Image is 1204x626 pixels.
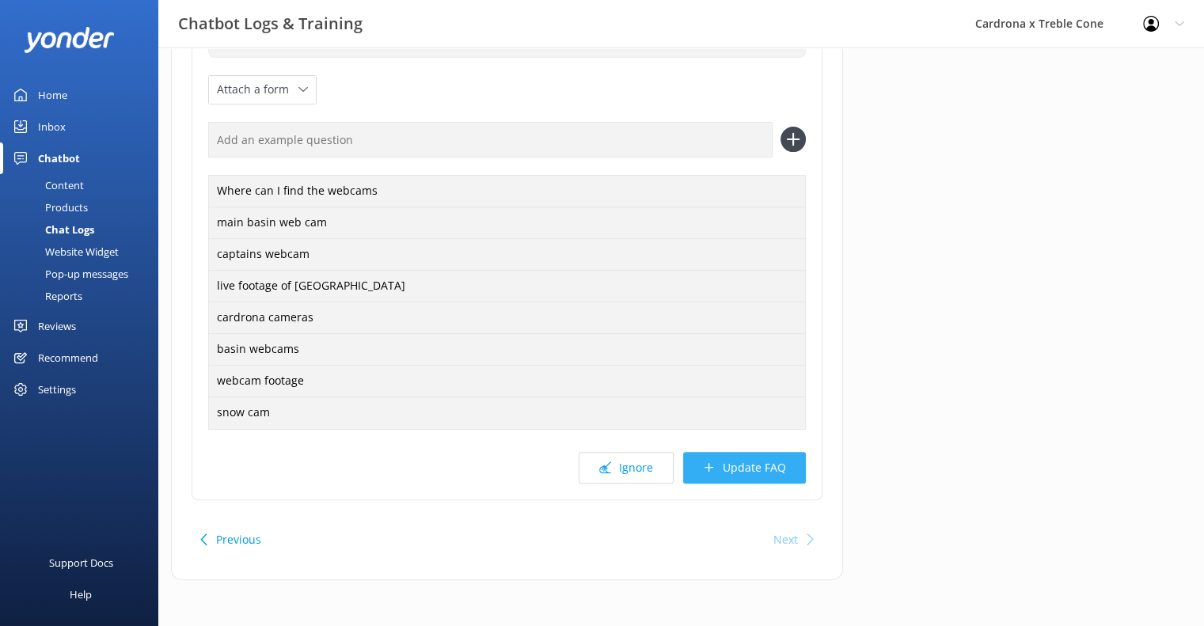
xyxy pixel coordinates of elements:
button: Previous [216,524,261,556]
div: cardrona cameras [208,302,806,335]
div: Reports [9,285,82,307]
h3: Chatbot Logs & Training [178,11,363,36]
a: Chat Logs [9,218,158,241]
div: Chatbot [38,142,80,174]
div: snow cam [208,396,806,430]
div: Website Widget [9,241,119,263]
div: Products [9,196,88,218]
button: Ignore [579,452,674,484]
div: basin webcams [208,333,806,366]
div: main basin web cam [208,207,806,240]
button: Update FAQ [683,452,806,484]
div: Where can I find the webcams [208,175,806,208]
span: Attach a form [217,81,298,98]
div: captains webcam [208,238,806,271]
div: Support Docs [49,547,113,579]
div: Content [9,174,84,196]
div: Pop-up messages [9,263,128,285]
div: live footage of [GEOGRAPHIC_DATA] [208,270,806,303]
a: Pop-up messages [9,263,158,285]
div: Home [38,79,67,111]
div: Reviews [38,310,76,342]
img: yonder-white-logo.png [24,27,115,53]
div: Recommend [38,342,98,374]
div: webcam footage [208,365,806,398]
div: Chat Logs [9,218,94,241]
div: Inbox [38,111,66,142]
div: Help [70,579,92,610]
a: Content [9,174,158,196]
a: Website Widget [9,241,158,263]
a: Products [9,196,158,218]
div: Settings [38,374,76,405]
a: Reports [9,285,158,307]
input: Add an example question [208,122,773,157]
